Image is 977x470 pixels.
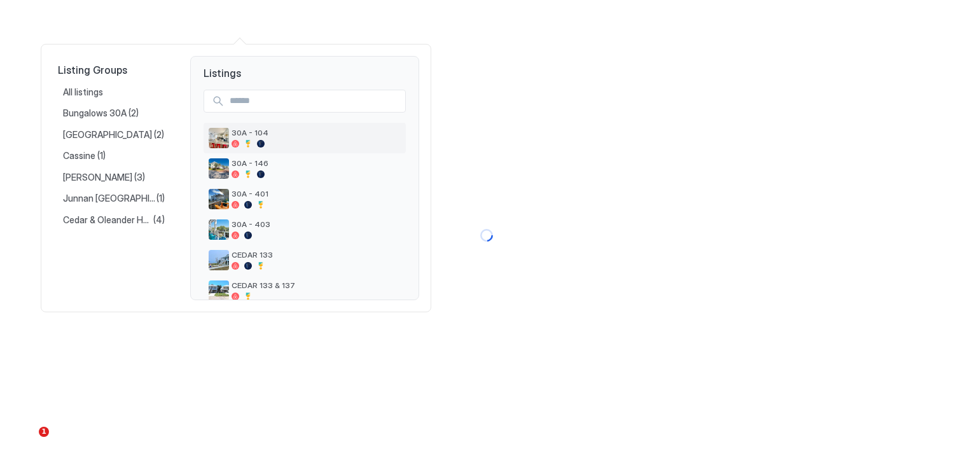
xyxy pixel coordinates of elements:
span: (1) [97,150,106,162]
span: (4) [153,214,165,226]
span: (3) [134,172,145,183]
span: Listings [191,57,419,79]
div: listing image [209,280,229,301]
div: listing image [209,219,229,240]
span: 30A - 146 [232,158,401,168]
div: listing image [209,250,229,270]
span: Listing Groups [58,64,170,76]
span: CEDAR 133 & 137 [232,280,401,290]
div: listing image [209,128,229,148]
span: Cassine [63,150,97,162]
span: (2) [154,129,164,141]
span: 1 [39,427,49,437]
span: Cedar & Oleander Homes [63,214,153,226]
input: Input Field [225,90,405,112]
span: All listings [63,86,105,98]
span: (2) [128,107,139,119]
span: 30A - 104 [232,128,401,137]
div: listing image [209,189,229,209]
span: 30A - 401 [232,189,401,198]
span: [GEOGRAPHIC_DATA] [63,129,154,141]
span: CEDAR 133 [232,250,401,259]
span: 30A - 403 [232,219,401,229]
span: (1) [156,193,165,204]
span: [PERSON_NAME] [63,172,134,183]
iframe: Intercom live chat [13,427,43,457]
span: Bungalows 30A [63,107,128,119]
span: Junnan [GEOGRAPHIC_DATA] [63,193,156,204]
div: listing image [209,158,229,179]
